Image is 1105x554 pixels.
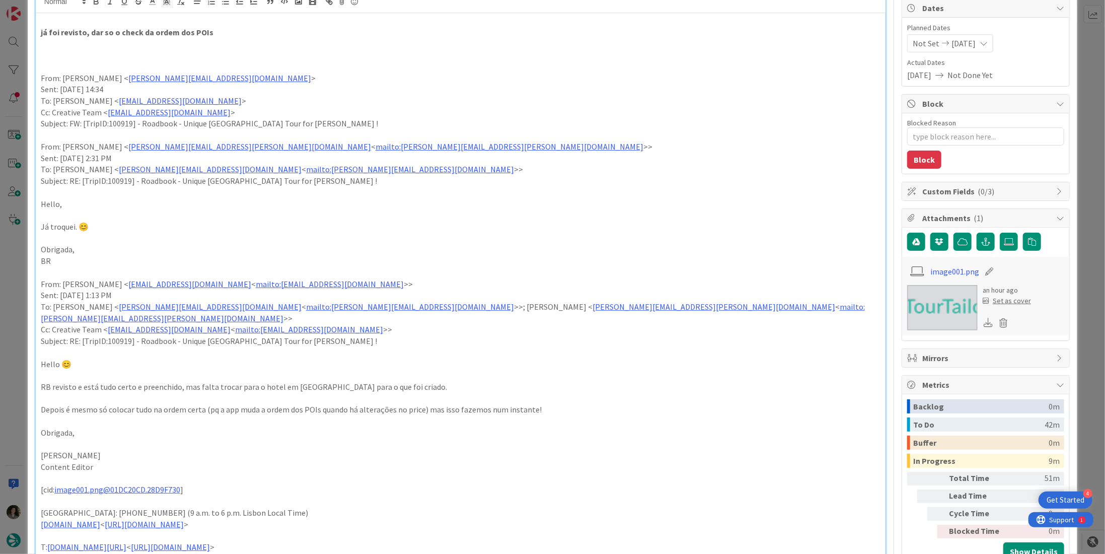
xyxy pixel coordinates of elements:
[41,107,880,118] p: Cc: Creative Team < >
[1049,436,1060,450] div: 0m
[119,164,302,174] a: [PERSON_NAME][EMAIL_ADDRESS][DOMAIN_NAME]
[974,213,983,223] span: ( 1 )
[105,519,184,529] a: [URL][DOMAIN_NAME]
[41,335,880,347] p: Subject: RE: [TripID:100919] - Roadbook - Unique [GEOGRAPHIC_DATA] Tour for [PERSON_NAME] !
[1049,454,1060,468] div: 9m
[931,265,980,278] a: image001.png
[41,302,865,323] a: mailto:[PERSON_NAME][EMAIL_ADDRESS][PERSON_NAME][DOMAIN_NAME]
[47,542,126,552] a: [DOMAIN_NAME][URL]
[949,507,1004,521] div: Cycle Time
[913,454,1049,468] div: In Progress
[306,302,514,312] a: mailto:[PERSON_NAME][EMAIL_ADDRESS][DOMAIN_NAME]
[907,69,931,81] span: [DATE]
[41,519,880,530] p: < >
[41,255,880,267] p: BR
[1008,472,1060,486] div: 51m
[41,175,880,187] p: Subject: RE: [TripID:100919] - Roadbook - Unique [GEOGRAPHIC_DATA] Tour for [PERSON_NAME] !
[41,221,880,233] p: Já troquei. 😊
[128,142,371,152] a: [PERSON_NAME][EMAIL_ADDRESS][PERSON_NAME][DOMAIN_NAME]
[949,525,1004,538] div: Blocked Time
[1008,490,1060,503] div: 51m
[947,69,993,81] span: Not Done Yet
[41,404,880,415] p: Depois é mesmo só colocar tudo na ordem certa (pq a app muda a ordem dos POIs quando há alteraçõe...
[913,399,1049,413] div: Backlog
[907,57,1064,68] span: Actual Dates
[1039,492,1092,509] div: Open Get Started checklist, remaining modules: 4
[41,27,213,37] strong: já foi revisto, dar so o check da ordem dos POIs
[593,302,835,312] a: [PERSON_NAME][EMAIL_ADDRESS][PERSON_NAME][DOMAIN_NAME]
[949,490,1004,503] div: Lead Time
[983,316,994,329] div: Download
[21,2,46,14] span: Support
[907,151,941,169] button: Block
[41,153,880,164] p: Sent: [DATE] 2:31 PM
[951,37,976,49] span: [DATE]
[119,96,242,106] a: [EMAIL_ADDRESS][DOMAIN_NAME]
[41,290,880,301] p: Sent: [DATE] 1:13 PM
[983,296,1031,306] div: Set as cover
[41,519,100,529] a: [DOMAIN_NAME]
[1008,525,1060,538] div: 0m
[907,23,1064,33] span: Planned Dates
[52,4,55,12] div: 1
[41,359,880,370] p: Hello 😊
[41,73,880,84] p: From: [PERSON_NAME] < >
[54,484,180,495] a: image001.png@01DC20CD.28D9F730
[41,279,880,290] p: From: [PERSON_NAME] < < >>
[978,186,994,196] span: ( 0/3 )
[306,164,514,174] a: mailto:[PERSON_NAME][EMAIL_ADDRESS][DOMAIN_NAME]
[913,37,939,49] span: Not Set
[108,324,231,334] a: [EMAIL_ADDRESS][DOMAIN_NAME]
[1047,495,1084,505] div: Get Started
[235,324,383,334] a: mailto:[EMAIL_ADDRESS][DOMAIN_NAME]
[922,98,1051,110] span: Block
[131,542,210,552] a: [URL][DOMAIN_NAME]
[41,507,880,519] p: [GEOGRAPHIC_DATA]: [PHONE_NUMBER] (9 a.m. to 6 p.m. Lisbon Local Time)
[41,244,880,255] p: Obrigada,
[41,427,880,439] p: Obrigada,
[913,418,1045,432] div: To Do
[41,95,880,107] p: To: [PERSON_NAME] < >
[1045,418,1060,432] div: 42m
[41,198,880,210] p: Hello,
[41,381,880,393] p: RB revisto e está tudo certo e preenchido, mas falta trocar para o hotel em [GEOGRAPHIC_DATA] par...
[913,436,1049,450] div: Buffer
[1083,489,1092,498] div: 4
[41,84,880,95] p: Sent: [DATE] 14:34
[41,118,880,129] p: Subject: FW: [TripID:100919] - Roadbook - Unique [GEOGRAPHIC_DATA] Tour for [PERSON_NAME] !
[922,185,1051,197] span: Custom Fields
[907,118,956,127] label: Blocked Reason
[1049,399,1060,413] div: 0m
[41,461,880,473] p: Content Editor
[41,450,880,461] p: [PERSON_NAME]
[949,472,1004,486] div: Total Time
[41,324,880,335] p: Cc: Creative Team < < >>
[119,302,302,312] a: [PERSON_NAME][EMAIL_ADDRESS][DOMAIN_NAME]
[108,107,231,117] a: [EMAIL_ADDRESS][DOMAIN_NAME]
[41,164,880,175] p: To: [PERSON_NAME] < < >>
[922,212,1051,224] span: Attachments
[41,484,880,496] p: [cid: ]
[41,141,880,153] p: From: [PERSON_NAME] < < >>
[922,352,1051,364] span: Mirrors
[922,379,1051,391] span: Metrics
[256,279,404,289] a: mailto:[EMAIL_ADDRESS][DOMAIN_NAME]
[128,279,251,289] a: [EMAIL_ADDRESS][DOMAIN_NAME]
[922,2,1051,14] span: Dates
[376,142,643,152] a: mailto:[PERSON_NAME][EMAIL_ADDRESS][PERSON_NAME][DOMAIN_NAME]
[41,541,880,553] p: T: < >
[128,73,311,83] a: [PERSON_NAME][EMAIL_ADDRESS][DOMAIN_NAME]
[983,285,1031,296] div: an hour ago
[41,301,880,324] p: To: [PERSON_NAME] < < >>; [PERSON_NAME] < < >>
[1008,507,1060,521] div: 9m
